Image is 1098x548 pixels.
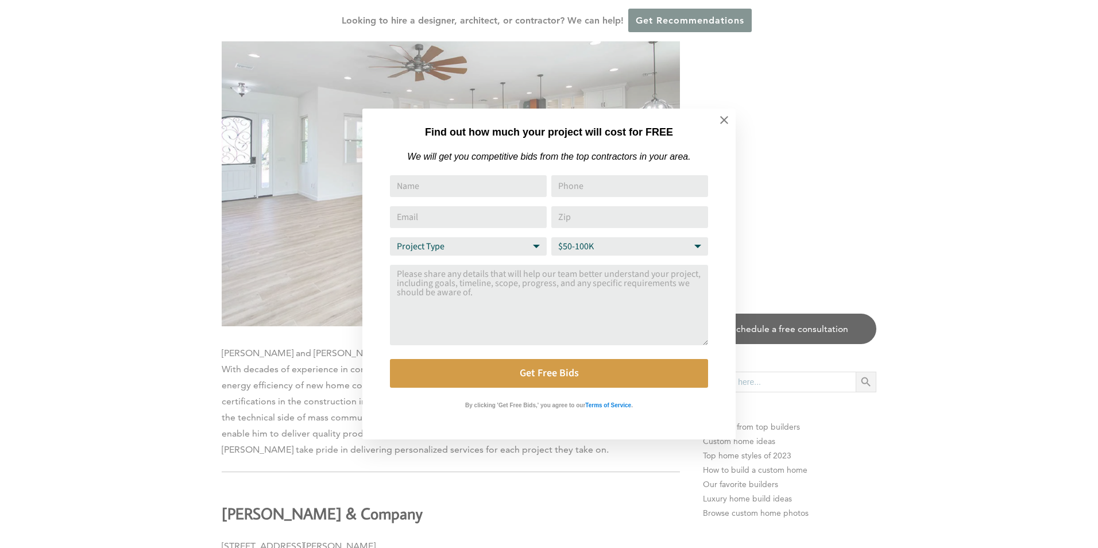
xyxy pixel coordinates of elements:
[551,206,708,228] input: Zip
[465,402,585,408] strong: By clicking 'Get Free Bids,' you agree to our
[551,237,708,256] select: Budget Range
[425,126,673,138] strong: Find out how much your project will cost for FREE
[631,402,633,408] strong: .
[585,399,631,409] a: Terms of Service
[390,265,708,345] textarea: Comment or Message
[551,175,708,197] input: Phone
[390,206,547,228] input: Email Address
[390,237,547,256] select: Project Type
[390,175,547,197] input: Name
[704,100,744,140] button: Close
[390,359,708,388] button: Get Free Bids
[585,402,631,408] strong: Terms of Service
[407,152,690,161] em: We will get you competitive bids from the top contractors in your area.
